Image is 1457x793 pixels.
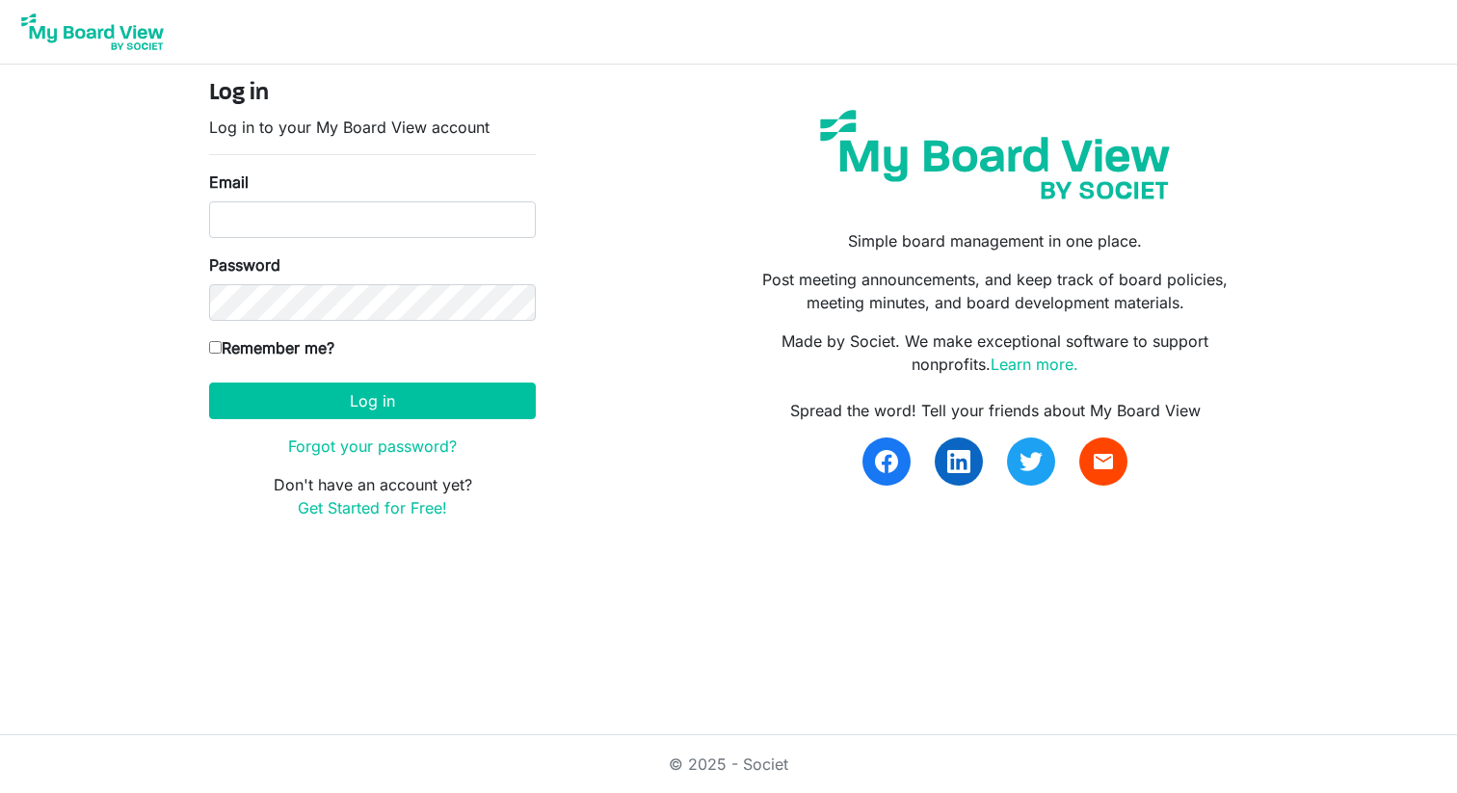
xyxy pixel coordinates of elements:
img: My Board View Logo [15,8,170,56]
img: facebook.svg [875,450,898,473]
span: email [1092,450,1115,473]
img: twitter.svg [1020,450,1043,473]
a: Learn more. [991,355,1078,374]
p: Don't have an account yet? [209,473,536,519]
a: email [1079,437,1127,486]
a: Forgot your password? [288,436,457,456]
p: Log in to your My Board View account [209,116,536,139]
button: Log in [209,383,536,419]
a: Get Started for Free! [298,498,447,517]
p: Simple board management in one place. [743,229,1248,252]
div: Spread the word! Tell your friends about My Board View [743,399,1248,422]
input: Remember me? [209,341,222,354]
p: Post meeting announcements, and keep track of board policies, meeting minutes, and board developm... [743,268,1248,314]
p: Made by Societ. We make exceptional software to support nonprofits. [743,330,1248,376]
h4: Log in [209,80,536,108]
label: Password [209,253,280,277]
label: Email [209,171,249,194]
img: my-board-view-societ.svg [806,95,1184,214]
img: linkedin.svg [947,450,970,473]
label: Remember me? [209,336,334,359]
a: © 2025 - Societ [669,754,788,774]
